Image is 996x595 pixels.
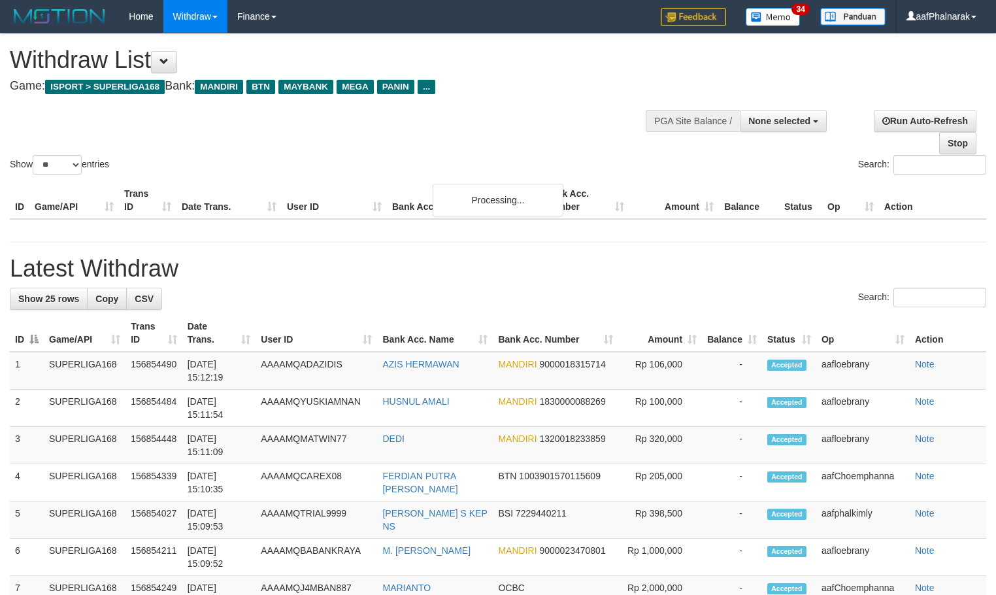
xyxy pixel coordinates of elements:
th: Amount [629,182,719,219]
th: Bank Acc. Name [387,182,540,219]
th: ID [10,182,29,219]
th: Game/API [29,182,119,219]
td: - [702,390,762,427]
label: Search: [858,288,986,307]
a: Show 25 rows [10,288,88,310]
td: SUPERLIGA168 [44,390,125,427]
a: HUSNUL AMALI [382,396,449,407]
span: Accepted [767,397,806,408]
td: SUPERLIGA168 [44,464,125,501]
span: Show 25 rows [18,294,79,304]
th: User ID [282,182,387,219]
select: Showentries [33,155,82,175]
span: Copy 9000023470801 to clipboard [539,545,605,556]
th: Action [910,314,986,352]
span: BTN [498,471,516,481]
th: Trans ID [119,182,176,219]
td: aafloebrany [816,539,910,576]
span: Copy 1320018233859 to clipboard [539,433,605,444]
span: MANDIRI [498,433,537,444]
td: [DATE] 15:11:09 [182,427,256,464]
td: SUPERLIGA168 [44,427,125,464]
label: Search: [858,155,986,175]
div: PGA Site Balance / [646,110,740,132]
td: - [702,501,762,539]
span: CSV [135,294,154,304]
td: Rp 1,000,000 [618,539,702,576]
td: 4 [10,464,44,501]
th: User ID: activate to sort column ascending [256,314,377,352]
span: Accepted [767,434,806,445]
span: ISPORT > SUPERLIGA168 [45,80,165,94]
td: Rp 100,000 [618,390,702,427]
td: 156854448 [125,427,182,464]
td: Rp 320,000 [618,427,702,464]
td: - [702,352,762,390]
span: Copy 1003901570115609 to clipboard [519,471,601,481]
td: Rp 398,500 [618,501,702,539]
a: CSV [126,288,162,310]
td: Rp 106,000 [618,352,702,390]
span: MANDIRI [498,545,537,556]
td: AAAAMQYUSKIAMNAN [256,390,377,427]
td: - [702,464,762,501]
td: SUPERLIGA168 [44,501,125,539]
th: Amount: activate to sort column ascending [618,314,702,352]
a: Note [915,583,935,593]
span: BSI [498,508,513,518]
td: 1 [10,352,44,390]
a: Note [915,359,935,369]
td: 156854211 [125,539,182,576]
td: [DATE] 15:09:52 [182,539,256,576]
span: MANDIRI [195,80,243,94]
td: aafphalkimly [816,501,910,539]
a: FERDIAN PUTRA [PERSON_NAME] [382,471,457,494]
td: AAAAMQADAZIDIS [256,352,377,390]
span: Copy [95,294,118,304]
span: Accepted [767,509,806,520]
td: - [702,427,762,464]
span: MAYBANK [278,80,333,94]
td: 3 [10,427,44,464]
td: 156854490 [125,352,182,390]
a: DEDI [382,433,404,444]
th: Trans ID: activate to sort column ascending [125,314,182,352]
th: Date Trans. [176,182,282,219]
a: AZIS HERMAWAN [382,359,459,369]
span: Accepted [767,546,806,557]
th: Balance: activate to sort column ascending [702,314,762,352]
span: MANDIRI [498,359,537,369]
a: Note [915,471,935,481]
td: - [702,539,762,576]
th: Status [779,182,822,219]
a: [PERSON_NAME] S KEP NS [382,508,487,532]
th: Balance [719,182,779,219]
th: Bank Acc. Number: activate to sort column ascending [493,314,618,352]
td: AAAAMQBABANKRAYA [256,539,377,576]
a: M. [PERSON_NAME] [382,545,471,556]
th: Op: activate to sort column ascending [816,314,910,352]
a: MARIANTO [382,583,431,593]
img: panduan.png [820,8,886,25]
td: aafChoemphanna [816,464,910,501]
th: Date Trans.: activate to sort column ascending [182,314,256,352]
span: Copy 9000018315714 to clipboard [539,359,605,369]
a: Note [915,545,935,556]
span: MANDIRI [498,396,537,407]
span: Accepted [767,583,806,594]
input: Search: [893,288,986,307]
td: aafloebrany [816,352,910,390]
td: aafloebrany [816,427,910,464]
th: Op [822,182,879,219]
span: Copy 1830000088269 to clipboard [539,396,605,407]
td: 5 [10,501,44,539]
td: aafloebrany [816,390,910,427]
span: MEGA [337,80,374,94]
h4: Game: Bank: [10,80,651,93]
span: OCBC [498,583,524,593]
button: None selected [740,110,827,132]
span: BTN [246,80,275,94]
h1: Withdraw List [10,47,651,73]
th: Game/API: activate to sort column ascending [44,314,125,352]
td: [DATE] 15:09:53 [182,501,256,539]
